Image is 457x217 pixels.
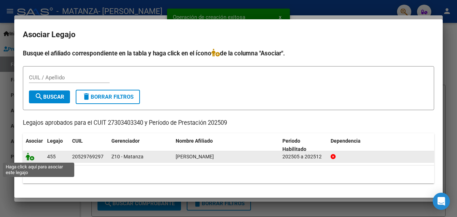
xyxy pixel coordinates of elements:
[23,119,434,128] p: Legajos aprobados para el CUIT 27303403340 y Período de Prestación 202509
[26,138,43,144] span: Asociar
[82,94,134,100] span: Borrar Filtros
[72,153,104,161] div: 20529769297
[23,166,434,183] div: 1 registros
[433,193,450,210] div: Open Intercom Messenger
[47,138,63,144] span: Legajo
[35,94,64,100] span: Buscar
[82,92,91,101] mat-icon: delete
[23,49,434,58] h4: Busque el afiliado correspondiente en la tabla y haga click en el ícono de la columna "Asociar".
[173,133,280,157] datatable-header-cell: Nombre Afiliado
[331,138,361,144] span: Dependencia
[280,133,328,157] datatable-header-cell: Periodo Habilitado
[72,138,83,144] span: CUIL
[111,138,140,144] span: Gerenciador
[328,133,435,157] datatable-header-cell: Dependencia
[23,28,434,41] h2: Asociar Legajo
[176,154,214,159] span: VILLEGAS VALENTIN OSVALDO
[76,90,140,104] button: Borrar Filtros
[29,90,70,103] button: Buscar
[282,153,325,161] div: 202505 a 202512
[282,138,306,152] span: Periodo Habilitado
[47,154,56,159] span: 455
[111,154,144,159] span: Z10 - Matanza
[23,133,44,157] datatable-header-cell: Asociar
[69,133,109,157] datatable-header-cell: CUIL
[44,133,69,157] datatable-header-cell: Legajo
[109,133,173,157] datatable-header-cell: Gerenciador
[176,138,213,144] span: Nombre Afiliado
[35,92,43,101] mat-icon: search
